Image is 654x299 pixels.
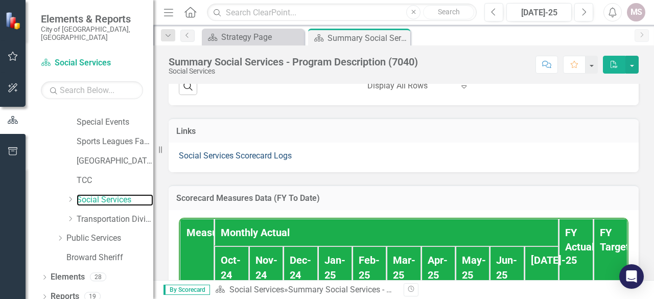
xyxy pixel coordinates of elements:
[438,8,460,16] span: Search
[41,57,143,69] a: Social Services
[221,31,301,43] div: Strategy Page
[204,31,301,43] a: Strategy Page
[90,273,106,282] div: 28
[176,194,631,203] h3: Scorecard Measures Data (FY To Date)
[77,136,153,148] a: Sports Leagues Facilities Fields
[215,284,396,296] div: »
[169,67,418,75] div: Social Services
[66,252,153,264] a: Broward Sheriff
[51,271,85,283] a: Elements
[169,56,418,67] div: Summary Social Services - Program Description (7040)
[163,285,210,295] span: By Scorecard
[41,81,143,99] input: Search Below...
[77,175,153,187] a: TCC
[77,117,153,128] a: Special Events
[207,4,477,21] input: Search ClearPoint...
[423,5,474,19] button: Search
[288,285,486,294] div: Summary Social Services - Program Description (7040)
[229,285,284,294] a: Social Services
[627,3,645,21] button: MS
[506,3,572,21] button: [DATE]-25
[41,13,143,25] span: Elements & Reports
[328,32,408,44] div: Summary Social Services - Program Description (7040)
[510,7,568,19] div: [DATE]-25
[77,194,153,206] a: Social Services
[179,151,292,160] a: Social Services Scorecard Logs
[77,214,153,225] a: Transportation Division
[176,127,631,136] h3: Links
[619,264,644,289] div: Open Intercom Messenger
[66,233,153,244] a: Public Services
[41,25,143,42] small: City of [GEOGRAPHIC_DATA], [GEOGRAPHIC_DATA]
[5,11,23,29] img: ClearPoint Strategy
[77,155,153,167] a: [GEOGRAPHIC_DATA]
